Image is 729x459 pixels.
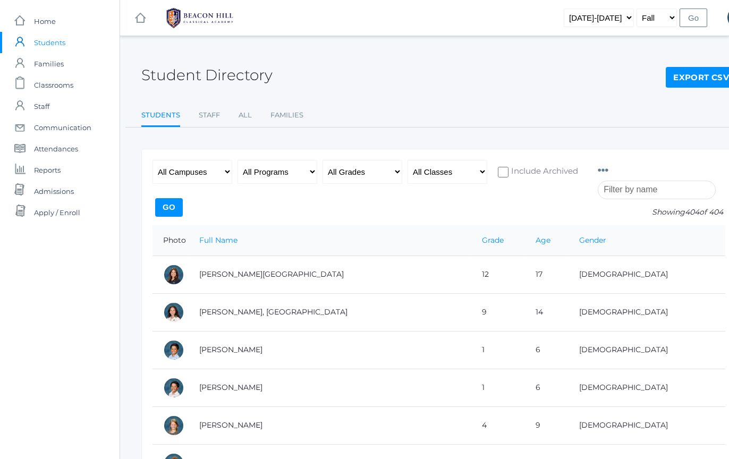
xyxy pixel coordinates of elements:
img: BHCALogos-05-308ed15e86a5a0abce9b8dd61676a3503ac9727e845dece92d48e8588c001991.png [160,5,240,31]
td: 12 [471,256,525,293]
span: Include Archived [508,165,578,178]
td: [PERSON_NAME] [189,369,471,406]
td: [PERSON_NAME][GEOGRAPHIC_DATA] [189,256,471,293]
div: Phoenix Abdulla [163,302,184,323]
td: [DEMOGRAPHIC_DATA] [569,256,725,293]
span: Classrooms [34,74,73,96]
td: 9 [525,406,568,444]
span: Communication [34,117,91,138]
span: Students [34,32,65,53]
td: 17 [525,256,568,293]
a: Full Name [199,235,238,245]
a: All [239,105,252,126]
td: 6 [525,369,568,406]
td: [PERSON_NAME] [189,331,471,369]
div: Dominic Abrea [163,339,184,361]
td: [DEMOGRAPHIC_DATA] [569,406,725,444]
td: 1 [471,331,525,369]
td: 9 [471,293,525,331]
td: 14 [525,293,568,331]
a: Students [141,105,180,127]
input: Include Archived [498,167,508,177]
td: [DEMOGRAPHIC_DATA] [569,293,725,331]
span: Apply / Enroll [34,202,80,223]
input: Go [155,198,183,217]
td: [DEMOGRAPHIC_DATA] [569,369,725,406]
td: 1 [471,369,525,406]
span: Staff [34,96,49,117]
td: [PERSON_NAME] [189,406,471,444]
td: [DEMOGRAPHIC_DATA] [569,331,725,369]
a: Families [270,105,303,126]
span: Families [34,53,64,74]
div: Amelia Adams [163,415,184,436]
h2: Student Directory [141,67,273,83]
span: 404 [685,207,699,217]
span: Attendances [34,138,78,159]
span: Home [34,11,56,32]
input: Go [680,8,707,27]
a: Age [536,235,550,245]
a: Grade [482,235,504,245]
td: [PERSON_NAME], [GEOGRAPHIC_DATA] [189,293,471,331]
td: 6 [525,331,568,369]
p: Showing of 404 [598,207,725,218]
a: Gender [579,235,606,245]
div: Charlotte Abdulla [163,264,184,285]
input: Filter by name [598,181,716,199]
div: Grayson Abrea [163,377,184,398]
span: Admissions [34,181,74,202]
th: Photo [152,225,189,256]
span: Reports [34,159,61,181]
td: 4 [471,406,525,444]
a: Staff [199,105,220,126]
